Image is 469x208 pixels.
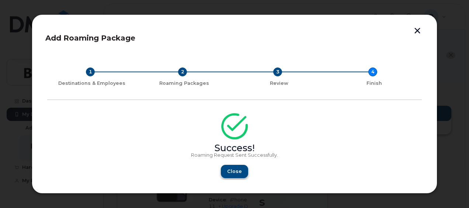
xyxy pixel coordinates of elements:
div: Success! [47,145,422,151]
div: 2 [178,67,187,76]
div: 3 [273,67,282,76]
iframe: Messenger Launcher [437,176,463,202]
span: Close [227,168,242,175]
button: Close [221,165,248,178]
p: Roaming Request Sent Successfully. [47,152,422,158]
div: Roaming Packages [139,80,229,86]
div: Review [234,80,324,86]
span: Add Roaming Package [45,34,135,42]
div: Destinations & Employees [50,80,133,86]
